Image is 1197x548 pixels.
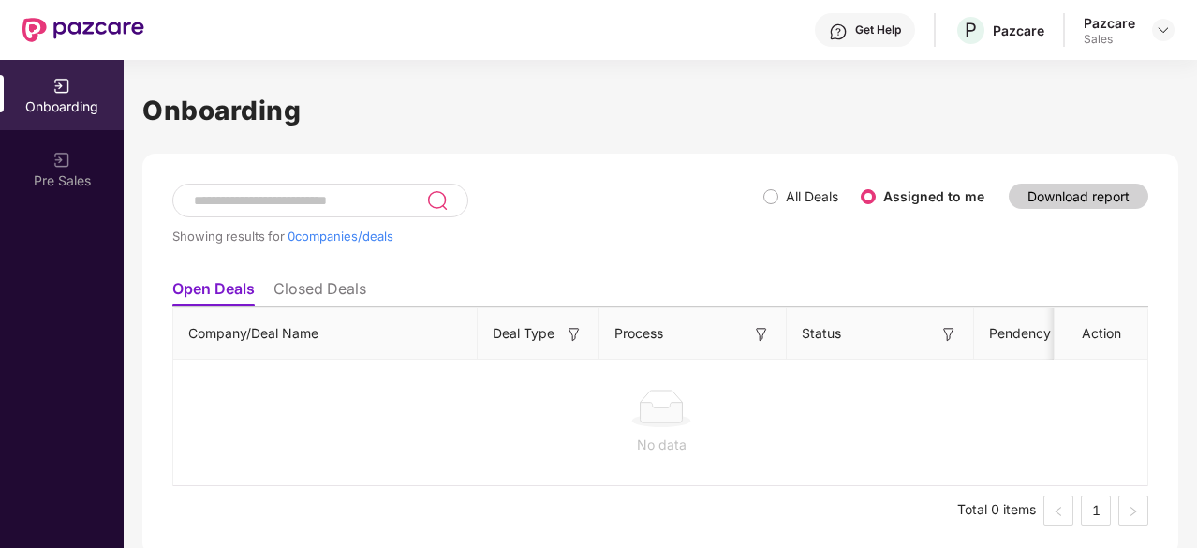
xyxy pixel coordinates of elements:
[288,229,393,244] span: 0 companies/deals
[752,325,771,344] img: svg+xml;base64,PHN2ZyB3aWR0aD0iMTYiIGhlaWdodD0iMTYiIHZpZXdCb3g9IjAgMCAxNiAxNiIgZmlsbD0ibm9uZSIgeG...
[188,435,1134,455] div: No data
[52,77,71,96] img: svg+xml;base64,PHN2ZyB3aWR0aD0iMjAiIGhlaWdodD0iMjAiIHZpZXdCb3g9IjAgMCAyMCAyMCIgZmlsbD0ibm9uZSIgeG...
[855,22,901,37] div: Get Help
[965,19,977,41] span: P
[802,323,841,344] span: Status
[1055,308,1148,360] th: Action
[1128,506,1139,517] span: right
[1084,32,1135,47] div: Sales
[22,18,144,42] img: New Pazcare Logo
[173,308,478,360] th: Company/Deal Name
[52,151,71,170] img: svg+xml;base64,PHN2ZyB3aWR0aD0iMjAiIGhlaWdodD0iMjAiIHZpZXdCb3g9IjAgMCAyMCAyMCIgZmlsbD0ibm9uZSIgeG...
[993,22,1044,39] div: Pazcare
[565,325,584,344] img: svg+xml;base64,PHN2ZyB3aWR0aD0iMTYiIGhlaWdodD0iMTYiIHZpZXdCb3g9IjAgMCAxNiAxNiIgZmlsbD0ibm9uZSIgeG...
[1118,496,1148,526] button: right
[172,229,763,244] div: Showing results for
[493,323,554,344] span: Deal Type
[1043,496,1073,526] button: left
[1043,496,1073,526] li: Previous Page
[883,188,984,204] label: Assigned to me
[1053,506,1064,517] span: left
[273,279,366,306] li: Closed Deals
[939,325,958,344] img: svg+xml;base64,PHN2ZyB3aWR0aD0iMTYiIGhlaWdodD0iMTYiIHZpZXdCb3g9IjAgMCAxNiAxNiIgZmlsbD0ibm9uZSIgeG...
[1118,496,1148,526] li: Next Page
[172,279,255,306] li: Open Deals
[1009,184,1148,209] button: Download report
[786,188,838,204] label: All Deals
[957,496,1036,526] li: Total 0 items
[1156,22,1171,37] img: svg+xml;base64,PHN2ZyBpZD0iRHJvcGRvd24tMzJ4MzIiIHhtbG5zPSJodHRwOi8vd3d3LnczLm9yZy8yMDAwL3N2ZyIgd2...
[614,323,663,344] span: Process
[1084,14,1135,32] div: Pazcare
[989,323,1072,344] span: Pendency On
[142,90,1178,131] h1: Onboarding
[426,189,448,212] img: svg+xml;base64,PHN2ZyB3aWR0aD0iMjQiIGhlaWdodD0iMjUiIHZpZXdCb3g9IjAgMCAyNCAyNSIgZmlsbD0ibm9uZSIgeG...
[829,22,848,41] img: svg+xml;base64,PHN2ZyBpZD0iSGVscC0zMngzMiIgeG1sbnM9Imh0dHA6Ly93d3cudzMub3JnLzIwMDAvc3ZnIiB3aWR0aD...
[1081,496,1111,526] li: 1
[1082,496,1110,525] a: 1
